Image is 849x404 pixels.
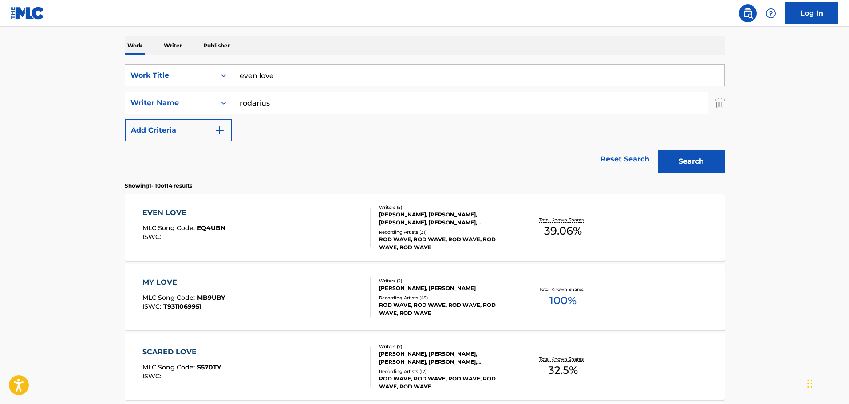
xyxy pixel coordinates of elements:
a: MY LOVEMLC Song Code:MB9UBYISWC:T9311069951Writers (2)[PERSON_NAME], [PERSON_NAME]Recording Artis... [125,264,725,330]
div: Help [762,4,780,22]
img: Delete Criterion [715,92,725,114]
a: Log In [785,2,838,24]
span: T9311069951 [163,302,201,310]
div: ROD WAVE, ROD WAVE, ROD WAVE, ROD WAVE, ROD WAVE [379,301,513,317]
img: 9d2ae6d4665cec9f34b9.svg [214,125,225,136]
span: 39.06 % [544,223,582,239]
p: Writer [161,36,185,55]
p: Work [125,36,145,55]
p: Total Known Shares: [539,286,587,293]
p: Publisher [201,36,233,55]
span: MB9UBY [197,294,225,302]
a: SCARED LOVEMLC Song Code:S570TYISWC:Writers (7)[PERSON_NAME], [PERSON_NAME], [PERSON_NAME], [PERS... [125,333,725,400]
div: Recording Artists ( 17 ) [379,368,513,375]
span: ISWC : [142,233,163,241]
span: MLC Song Code : [142,294,197,302]
div: Writers ( 5 ) [379,204,513,211]
div: SCARED LOVE [142,347,221,357]
div: MY LOVE [142,277,225,288]
div: Recording Artists ( 49 ) [379,294,513,301]
img: MLC Logo [11,7,45,20]
div: Writers ( 7 ) [379,343,513,350]
iframe: Chat Widget [805,361,849,404]
div: ROD WAVE, ROD WAVE, ROD WAVE, ROD WAVE, ROD WAVE [379,235,513,251]
div: [PERSON_NAME], [PERSON_NAME], [PERSON_NAME], [PERSON_NAME], [PERSON_NAME] [PERSON_NAME] [379,350,513,366]
div: [PERSON_NAME], [PERSON_NAME], [PERSON_NAME], [PERSON_NAME], [PERSON_NAME] [379,211,513,227]
span: 100 % [549,293,577,309]
div: Writers ( 2 ) [379,278,513,284]
button: Add Criteria [125,119,232,141]
button: Search [658,150,725,173]
div: Drag [807,370,813,397]
span: 32.5 % [548,362,578,378]
span: MLC Song Code : [142,363,197,371]
p: Total Known Shares: [539,216,587,223]
div: [PERSON_NAME], [PERSON_NAME] [379,284,513,292]
div: Recording Artists ( 31 ) [379,229,513,235]
a: EVEN LOVEMLC Song Code:EQ4UBNISWC:Writers (5)[PERSON_NAME], [PERSON_NAME], [PERSON_NAME], [PERSON... [125,194,725,261]
span: ISWC : [142,302,163,310]
form: Search Form [125,64,725,177]
img: help [766,8,776,19]
span: EQ4UBN [197,224,225,232]
p: Total Known Shares: [539,356,587,362]
a: Public Search [739,4,757,22]
div: ROD WAVE, ROD WAVE, ROD WAVE, ROD WAVE, ROD WAVE [379,375,513,391]
div: Work Title [130,70,210,81]
a: Reset Search [596,149,654,169]
img: search [742,8,753,19]
span: MLC Song Code : [142,224,197,232]
div: EVEN LOVE [142,208,225,218]
div: Writer Name [130,98,210,108]
span: ISWC : [142,372,163,380]
span: S570TY [197,363,221,371]
p: Showing 1 - 10 of 14 results [125,182,192,190]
